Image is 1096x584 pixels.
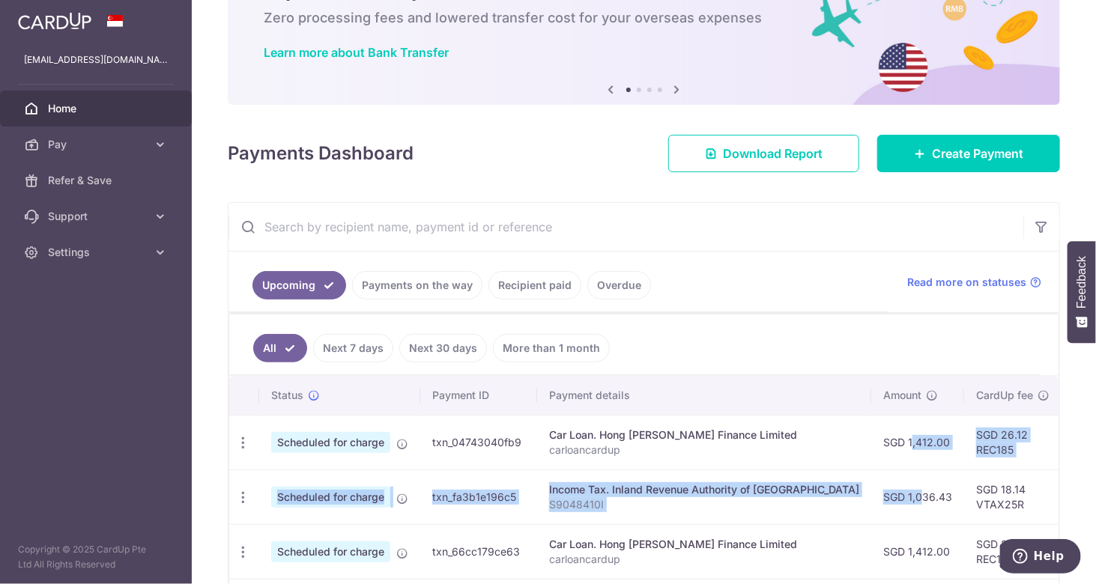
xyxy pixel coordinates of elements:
a: Overdue [587,271,651,299]
span: Scheduled for charge [271,432,390,453]
span: Pay [48,137,147,152]
span: Settings [48,245,147,260]
p: [EMAIL_ADDRESS][DOMAIN_NAME] [24,52,168,67]
span: Support [48,209,147,224]
span: Download Report [723,145,823,162]
a: All [253,334,307,362]
span: Amount [883,388,921,403]
iframe: Opens a widget where you can find more information [1000,539,1081,577]
td: txn_66cc179ce63 [420,524,537,579]
span: Status [271,388,303,403]
img: CardUp [18,12,91,30]
a: Read more on statuses [907,275,1041,290]
p: S9048410I [549,497,859,512]
th: Payment ID [420,376,537,415]
p: carloancardup [549,552,859,567]
td: SGD 1,036.43 [871,469,964,524]
a: Next 30 days [399,334,487,362]
button: Feedback - Show survey [1068,241,1096,343]
span: Home [48,101,147,116]
a: Learn more about Bank Transfer [264,45,449,60]
div: Car Loan. Hong [PERSON_NAME] Finance Limited [549,428,859,442]
td: txn_fa3b1e196c5 [420,469,537,524]
td: SGD 1,412.00 [871,415,964,469]
a: Download Report [668,135,859,172]
td: SGD 26.12 REC185 [964,415,1062,469]
div: Car Loan. Hong [PERSON_NAME] Finance Limited [549,537,859,552]
a: Next 7 days [313,334,393,362]
span: Scheduled for charge [271,541,390,562]
a: More than 1 month [493,334,610,362]
td: txn_04743040fb9 [420,415,537,469]
span: Feedback [1075,256,1089,308]
h4: Payments Dashboard [228,140,414,167]
th: Payment details [537,376,871,415]
a: Payments on the way [352,271,482,299]
span: CardUp fee [976,388,1033,403]
h6: Zero processing fees and lowered transfer cost for your overseas expenses [264,9,1024,27]
a: Create Payment [877,135,1060,172]
span: Scheduled for charge [271,487,390,508]
span: Read more on statuses [907,275,1026,290]
span: Refer & Save [48,173,147,188]
input: Search by recipient name, payment id or reference [228,203,1023,251]
td: SGD 26.12 REC185 [964,524,1062,579]
p: carloancardup [549,442,859,457]
td: SGD 18.14 VTAX25R [964,469,1062,524]
span: Create Payment [932,145,1023,162]
a: Recipient paid [488,271,581,299]
td: SGD 1,412.00 [871,524,964,579]
a: Upcoming [252,271,346,299]
div: Income Tax. Inland Revenue Authority of [GEOGRAPHIC_DATA] [549,482,859,497]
